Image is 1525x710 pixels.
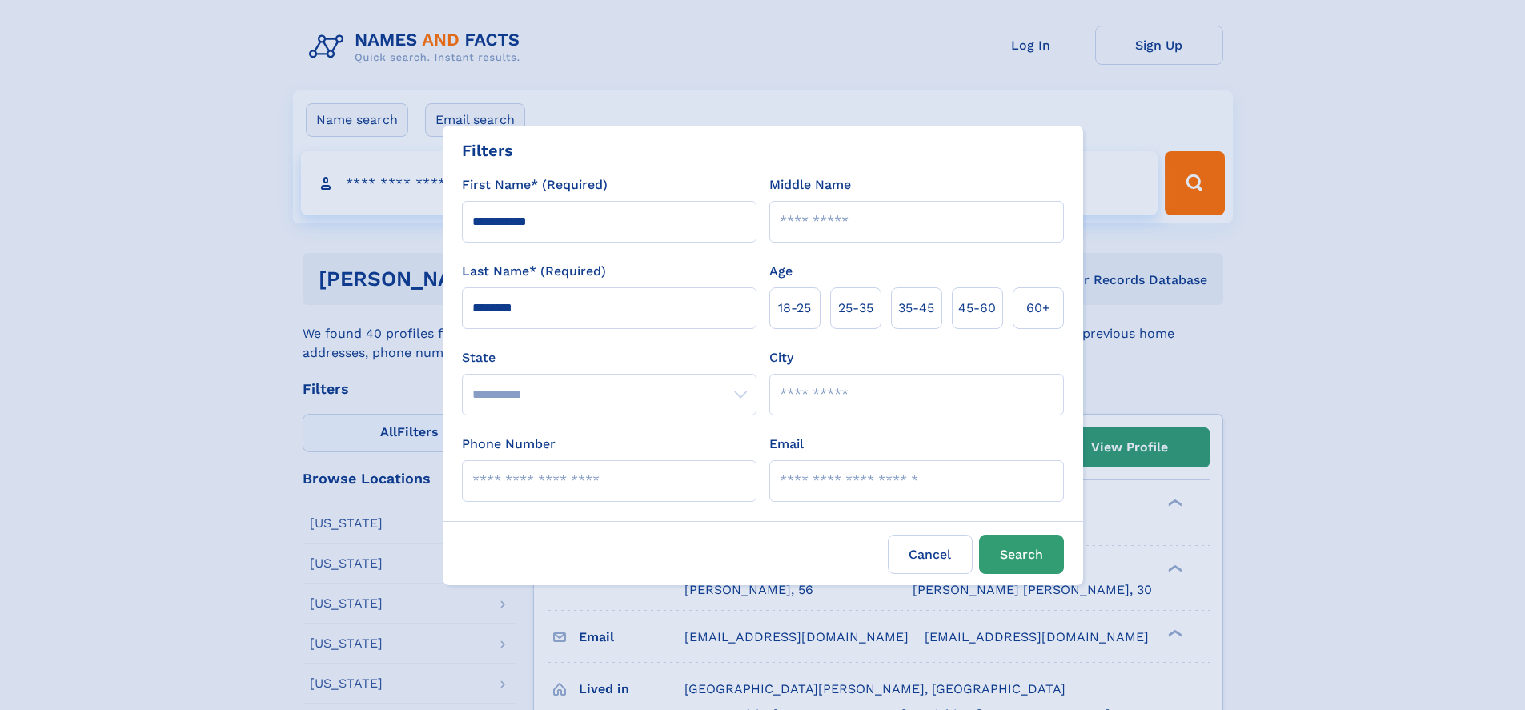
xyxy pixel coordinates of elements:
[462,175,608,195] label: First Name* (Required)
[769,262,793,281] label: Age
[462,262,606,281] label: Last Name* (Required)
[462,348,756,367] label: State
[958,299,996,318] span: 45‑60
[838,299,873,318] span: 25‑35
[769,435,804,454] label: Email
[1026,299,1050,318] span: 60+
[769,348,793,367] label: City
[778,299,811,318] span: 18‑25
[769,175,851,195] label: Middle Name
[898,299,934,318] span: 35‑45
[888,535,973,574] label: Cancel
[462,435,556,454] label: Phone Number
[979,535,1064,574] button: Search
[462,138,513,162] div: Filters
